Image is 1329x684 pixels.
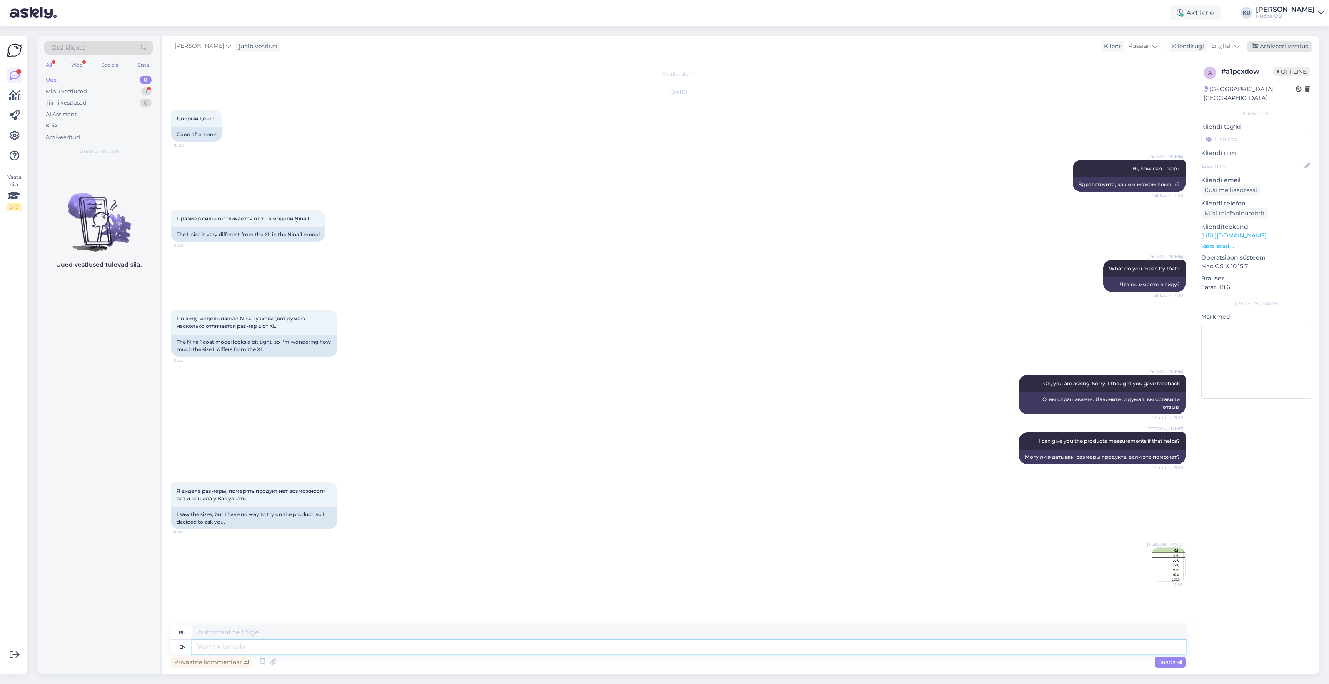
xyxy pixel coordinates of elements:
div: Klient [1101,42,1121,51]
div: en [179,640,186,654]
a: [URL][DOMAIN_NAME] [1201,232,1267,239]
span: [PERSON_NAME] [1147,541,1183,547]
span: [PERSON_NAME] [175,42,224,51]
div: Kliendi info [1201,110,1312,117]
span: Russian [1128,42,1151,51]
p: Kliendi email [1201,176,1312,185]
input: Lisa nimi [1202,161,1303,170]
span: L размер сильно отличается от XL в модели Ņina 1 [177,215,309,222]
span: 11:00 [173,242,205,248]
div: ru [179,625,186,639]
span: [PERSON_NAME] [1147,368,1183,374]
div: AI Assistent [46,110,77,119]
span: Добрый день! [177,115,214,122]
p: Märkmed [1201,312,1312,321]
div: Küsi meiliaadressi [1201,185,1260,196]
span: 10:59 [173,142,205,148]
div: О, вы спрашиваете. Извините, я думал, вы оставили отзыв. [1019,392,1186,414]
div: [PERSON_NAME] [1256,6,1315,13]
p: Brauser [1201,274,1312,283]
div: Aktiivne [1170,5,1221,20]
img: Askly Logo [7,42,22,58]
div: Klienditugi [1169,42,1204,51]
div: Arhiveeritud [46,133,80,142]
div: [PERSON_NAME] [1201,300,1312,307]
div: The Ņina 1 coat model looks a bit tight, so I'm wondering how much the size L differs from the XL. [171,335,337,357]
span: English [1211,42,1233,51]
div: Küsi telefoninumbrit [1201,208,1268,219]
div: Что вы имеете в виду? [1103,277,1186,292]
span: [PERSON_NAME] [1147,153,1183,160]
span: Nähtud ✓ 11:00 [1151,292,1183,298]
div: Arhiveeri vestlus [1247,41,1312,52]
span: What do you mean by that? [1109,265,1180,272]
p: Kliendi nimi [1201,149,1312,157]
span: Offline [1273,67,1310,76]
div: KU [1241,7,1252,19]
div: 0 [140,76,152,84]
input: Lisa tag [1201,133,1312,145]
span: Oh, you are asking. Sorry, I thought you gave feedback [1043,380,1180,387]
div: I saw the sizes, but I have no way to try on the product, so I decided to ask you. [171,507,337,529]
p: Uued vestlused tulevad siia. [56,260,142,269]
div: Huppa OÜ [1256,13,1315,20]
div: Vestlus algas [171,71,1186,78]
div: Kõik [46,122,58,130]
div: # a1pcxdow [1221,67,1273,77]
span: [PERSON_NAME] [1147,253,1183,260]
div: Email [136,60,153,70]
div: 2 / 3 [7,203,22,211]
p: Safari 18.6 [1201,283,1312,292]
span: 11:02 [173,357,205,363]
p: Klienditeekond [1201,222,1312,231]
div: Socials [100,60,120,70]
div: The L size is very different from the XL in the Ņina 1 model [171,227,325,242]
p: Mac OS X 10.15.7 [1201,262,1312,271]
span: Saada [1158,658,1182,666]
span: a [1208,70,1212,76]
span: Nähtud ✓ 11:02 [1152,414,1183,421]
div: Uus [46,76,57,84]
div: Web [70,60,84,70]
span: Nähtud ✓ 11:00 [1151,192,1183,198]
p: Kliendi tag'id [1201,122,1312,131]
div: [DATE] [171,88,1186,96]
div: Privaatne kommentaar [171,657,252,668]
div: Good afternoon [171,127,222,142]
div: Здравствуйте, как мы можем помочь? [1073,177,1186,192]
p: Operatsioonisüsteem [1201,253,1312,262]
p: Kliendi telefon [1201,199,1312,208]
div: Minu vestlused [46,87,87,96]
div: Vaata siia [7,173,22,211]
img: Attachment [1152,548,1185,581]
div: 0 [140,99,152,107]
span: По виду модель пальто Ņina 1 узковат,вот думаю насколько отличается размер L от XL [177,315,306,329]
span: Nähtud ✓ 11:02 [1152,464,1183,471]
span: Otsi kliente [52,43,85,52]
span: I can give you the products measurements if that helps? [1039,438,1180,444]
span: [PERSON_NAME] [1147,426,1183,432]
img: No chats [37,178,160,253]
div: Могу ли я дать вам размеры продукта, если это поможет? [1019,450,1186,464]
div: All [44,60,54,70]
span: Uued vestlused [80,148,118,155]
div: 1 [141,87,152,96]
span: Я видела размеры, померять продукт нет возможности вот и решила у Вас узнать [177,488,327,502]
span: 11:03 [1152,582,1183,588]
div: juhib vestlust [235,42,278,51]
span: Hi, how can I help? [1132,165,1180,172]
a: [PERSON_NAME]Huppa OÜ [1256,6,1324,20]
p: Vaata edasi ... [1201,242,1312,250]
span: 11:03 [173,529,205,536]
div: Tiimi vestlused [46,99,87,107]
div: [GEOGRAPHIC_DATA], [GEOGRAPHIC_DATA] [1204,85,1296,102]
